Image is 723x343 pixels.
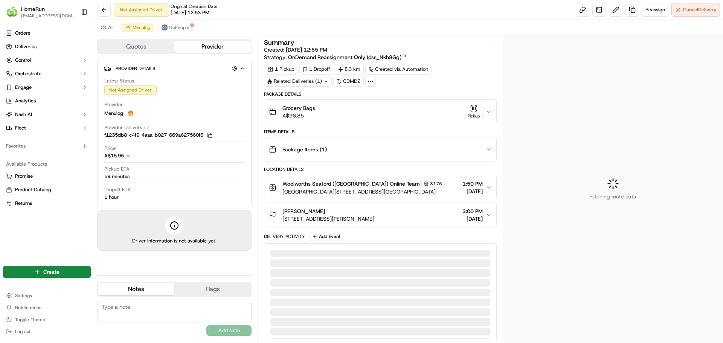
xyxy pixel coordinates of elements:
[104,166,130,172] span: Pickup ETA
[264,137,496,162] button: Package Items (1)
[104,110,123,117] span: Menulog
[3,54,91,66] button: Control
[98,283,174,295] button: Notes
[125,24,131,30] img: justeat_logo.png
[21,13,75,19] button: [EMAIL_ADDRESS][DOMAIN_NAME]
[3,41,91,53] a: Deliveries
[282,146,327,153] span: Package Items ( 1 )
[104,186,131,193] span: Dropoff ETA
[264,166,496,172] div: Location Details
[264,203,496,227] button: [PERSON_NAME][STREET_ADDRESS][PERSON_NAME]3:00 PM[DATE]
[264,39,294,46] h3: Summary
[3,27,91,39] a: Orders
[171,9,209,16] span: [DATE] 12:53 PM
[3,81,91,93] button: Engage
[3,122,91,134] button: Fleet
[98,41,174,53] button: Quotes
[264,64,298,75] div: 1 Pickup
[6,186,88,193] a: Product Catalog
[430,181,442,187] span: 3176
[3,3,78,21] button: HomeRunHomeRun[EMAIL_ADDRESS][DOMAIN_NAME]
[335,64,364,75] div: 8.3 km
[462,180,483,188] span: 1:50 PM
[43,268,59,276] span: Create
[6,173,88,180] a: Promise
[15,173,33,180] span: Promise
[462,207,483,215] span: 3:00 PM
[264,129,496,135] div: Items Details
[174,283,251,295] button: Flags
[299,64,333,75] div: 1 Dropoff
[104,194,119,201] div: 1 hour
[264,91,496,97] div: Package Details
[15,329,31,335] span: Log out
[15,125,26,131] span: Fleet
[6,6,18,18] img: HomeRun
[171,3,218,9] span: Original Creation Date
[264,175,496,200] button: Woolworths Seaford ([GEOGRAPHIC_DATA]) Online Team3176[GEOGRAPHIC_DATA][STREET_ADDRESS][GEOGRAPHI...
[15,186,51,193] span: Product Catalog
[15,30,30,37] span: Orders
[264,233,305,239] div: Delivery Activity
[15,84,32,91] span: Engage
[104,152,124,159] span: A$15.95
[122,23,154,32] button: Menulog
[462,188,483,195] span: [DATE]
[3,68,91,80] button: Orchestrate
[3,140,91,152] div: Favorites
[158,23,193,32] button: GoPeople
[6,200,88,207] a: Returns
[286,46,327,53] span: [DATE] 12:55 PM
[333,76,364,87] div: CDMD2
[264,100,496,124] button: Grocery BagsA$96.35Pickup
[465,113,483,119] div: Pickup
[3,197,91,209] button: Returns
[645,6,665,13] span: Reassign
[288,53,407,61] a: OnDemand Reassignment Only (dss_Nkh8Gg)
[288,53,401,61] span: OnDemand Reassignment Only (dss_Nkh8Gg)
[104,152,171,159] button: A$15.95
[462,215,483,223] span: [DATE]
[21,5,45,13] button: HomeRun
[104,145,116,152] span: Price
[3,184,91,196] button: Product Catalog
[3,302,91,313] button: Notifications
[104,132,212,139] button: f1235db8-c4f9-4aaa-b027-669a627560f6
[97,23,117,32] button: All
[282,215,374,223] span: [STREET_ADDRESS][PERSON_NAME]
[264,76,332,87] div: Related Deliveries (1)
[3,290,91,301] button: Settings
[126,109,135,118] img: justeat_logo.png
[15,293,32,299] span: Settings
[104,78,134,84] span: Latest Status
[3,158,91,170] div: Available Products
[3,314,91,325] button: Toggle Theme
[465,105,483,119] button: Pickup
[174,41,251,53] button: Provider
[264,46,327,53] span: Created:
[15,57,31,64] span: Control
[3,266,91,278] button: Create
[264,53,407,61] div: Strategy:
[104,62,245,75] button: Provider Details
[15,317,45,323] span: Toggle Theme
[671,3,720,17] button: CancelDelivery
[15,111,32,118] span: Nash AI
[683,6,717,13] span: Cancel Delivery
[133,24,150,30] span: Menulog
[282,180,420,188] span: Woolworths Seaford ([GEOGRAPHIC_DATA]) Online Team
[642,3,668,17] button: Reassign
[3,95,91,107] a: Analytics
[15,70,41,77] span: Orchestrate
[104,101,123,108] span: Provider
[310,232,343,241] button: Add Event
[15,200,32,207] span: Returns
[15,43,37,50] span: Deliveries
[365,64,432,75] a: Created via Automation
[104,173,130,180] div: 59 minutes
[3,170,91,182] button: Promise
